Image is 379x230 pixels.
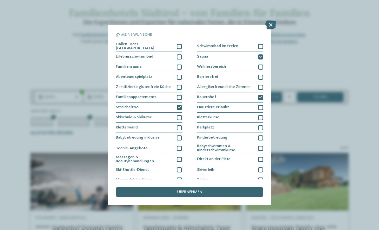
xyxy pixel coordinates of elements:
span: Allergikerfreundliche Zimmer [197,85,250,89]
span: Erlebnisschwimmbad [116,55,153,59]
span: Babybetreuung inklusive [116,136,160,140]
span: Skiverleih [197,168,214,172]
span: Hallen- oder [GEOGRAPHIC_DATA] [116,42,173,51]
span: Direkt an der Piste [197,157,230,161]
span: übernehmen [177,190,202,194]
span: Sauna [197,55,208,59]
span: Reiten [197,178,209,182]
span: Streichelzoo [116,105,139,109]
span: Teenie-Angebote [116,146,148,151]
span: Kinderbetreuung [197,136,228,140]
span: Familiensauna [116,65,142,69]
span: Skischule & Skikurse [116,115,152,120]
span: Kletterwand [116,126,138,130]
span: Meine Wünsche [121,33,152,37]
span: Familienappartements [116,95,156,99]
span: Haustiere erlaubt [197,105,229,109]
span: Massagen & Beautybehandlungen [116,155,173,164]
span: Mountainbike-Kurse [116,178,152,182]
span: Kletterkurse [197,115,219,120]
span: Ski-Shuttle-Dienst [116,168,149,172]
span: Schwimmbad im Freien [197,44,238,48]
span: Barrierefrei [197,75,218,79]
span: Wellnessbereich [197,65,226,69]
span: Abenteuerspielplatz [116,75,152,79]
span: Bauernhof [197,95,216,99]
span: Zertifizierte glutenfreie Küche [116,85,171,89]
span: Babyschwimmen & Kinderschwimmkurse [197,144,254,152]
span: Parkplatz [197,126,214,130]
